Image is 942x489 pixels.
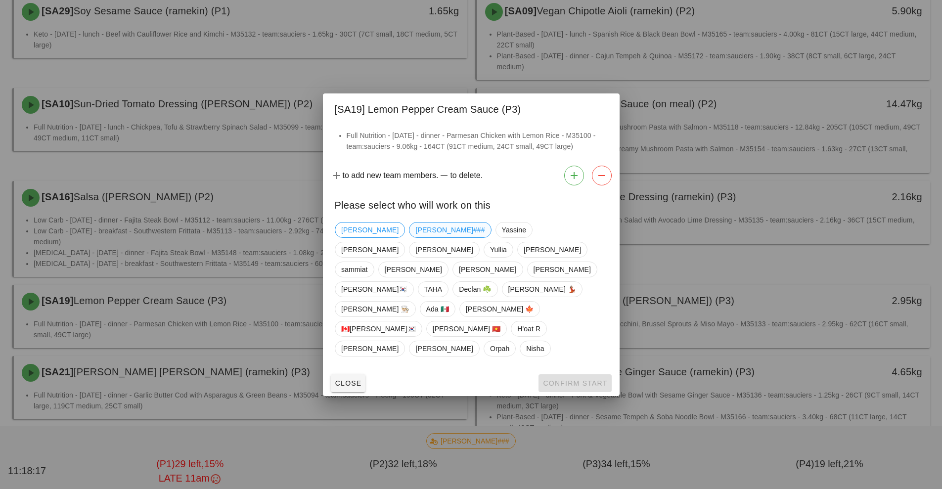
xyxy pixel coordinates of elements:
span: [PERSON_NAME] 👨🏼‍🍳 [341,302,409,316]
span: Orpah [490,341,509,356]
span: [PERSON_NAME] 🍁 [465,302,534,316]
span: Close [335,379,362,387]
div: to add new team members. to delete. [323,162,620,189]
span: Yullia [490,242,506,257]
span: Nisha [526,341,544,356]
span: [PERSON_NAME] 💃🏽 [508,282,576,297]
span: [PERSON_NAME] [523,242,581,257]
div: [SA19] Lemon Pepper Cream Sauce (P3) [323,93,620,122]
span: [PERSON_NAME]🇰🇷 [341,282,407,297]
span: [PERSON_NAME] [341,222,399,237]
span: Yassine [501,222,526,237]
span: [PERSON_NAME] [459,262,516,277]
span: [PERSON_NAME] [415,242,473,257]
span: [PERSON_NAME] [341,341,399,356]
div: Please select who will work on this [323,189,620,218]
span: 🇨🇦[PERSON_NAME]🇰🇷 [341,321,416,336]
span: H'oat R [517,321,540,336]
span: [PERSON_NAME]### [415,222,485,237]
span: [PERSON_NAME] [384,262,442,277]
span: [PERSON_NAME] [341,242,399,257]
span: [PERSON_NAME] [533,262,590,277]
span: [PERSON_NAME] [415,341,473,356]
span: sammiat [341,262,368,277]
span: TAHA [424,282,442,297]
span: [PERSON_NAME] 🇻🇳 [432,321,500,336]
button: Close [331,374,366,392]
span: Ada 🇲🇽 [426,302,449,316]
li: Full Nutrition - [DATE] - dinner - Parmesan Chicken with Lemon Rice - M35100 - team:sauciers - 9.... [347,130,608,152]
span: Declan ☘️ [459,282,491,297]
